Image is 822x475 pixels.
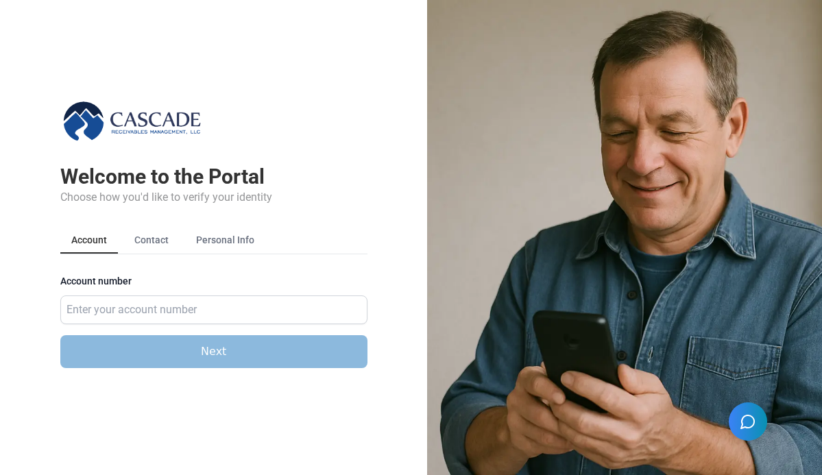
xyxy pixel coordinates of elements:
[60,295,367,324] input: Enter your account number
[60,276,367,293] label: Account number
[185,228,265,254] button: Personal Info
[60,189,367,206] div: Choose how you'd like to verify your identity
[60,165,367,189] div: Welcome to the Portal
[60,335,367,368] button: Next
[123,228,180,254] button: Contact
[60,228,118,254] button: Account
[60,99,205,143] img: Cascade Receivables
